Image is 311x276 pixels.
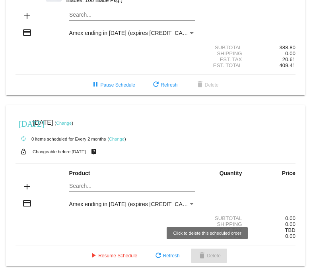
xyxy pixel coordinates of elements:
[195,82,219,88] span: Delete
[151,80,161,90] mat-icon: refresh
[285,233,295,239] span: 0.00
[220,170,242,176] strong: Quantity
[69,170,90,176] strong: Product
[82,249,144,263] button: Resume Schedule
[109,137,124,141] a: Change
[285,50,295,56] span: 0.00
[89,147,99,157] mat-icon: live_help
[202,56,249,62] div: Est. Tax
[22,199,32,208] mat-icon: credit_card
[280,62,295,68] span: 409.41
[147,249,186,263] button: Refresh
[91,80,100,90] mat-icon: pause
[197,253,221,259] span: Delete
[54,121,73,125] small: ( )
[89,251,98,261] mat-icon: play_arrow
[22,28,32,37] mat-icon: credit_card
[69,30,196,36] mat-select: Payment Method
[107,137,126,141] small: ( )
[202,221,249,227] div: Shipping
[33,149,86,154] small: Changeable before [DATE]
[249,215,295,221] div: 0.00
[69,201,196,207] mat-select: Payment Method
[191,249,227,263] button: Delete
[202,62,249,68] div: Est. Total
[91,82,135,88] span: Pause Schedule
[16,137,106,141] small: 0 items scheduled for Every 2 months
[69,30,211,36] span: Amex ending in [DATE] (expires [CREDIT_CARD_DATA])
[282,56,295,62] span: 20.61
[202,50,249,56] div: Shipping
[202,233,249,239] div: Est. Total
[189,78,225,92] button: Delete
[22,182,32,191] mat-icon: add
[145,78,184,92] button: Refresh
[84,78,141,92] button: Pause Schedule
[69,201,211,207] span: Amex ending in [DATE] (expires [CREDIT_CARD_DATA])
[282,170,295,176] strong: Price
[151,82,177,88] span: Refresh
[285,221,295,227] span: 0.00
[249,44,295,50] div: 388.80
[56,121,72,125] a: Change
[19,147,28,157] mat-icon: lock_open
[22,11,32,21] mat-icon: add
[202,227,249,233] div: Est. Tax
[154,251,163,261] mat-icon: refresh
[202,44,249,50] div: Subtotal
[202,215,249,221] div: Subtotal
[285,227,295,233] span: TBD
[89,253,137,259] span: Resume Schedule
[195,80,205,90] mat-icon: delete
[197,251,207,261] mat-icon: delete
[19,118,28,128] mat-icon: [DATE]
[69,12,196,18] input: Search...
[154,253,180,259] span: Refresh
[69,183,196,189] input: Search...
[19,134,28,144] mat-icon: autorenew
